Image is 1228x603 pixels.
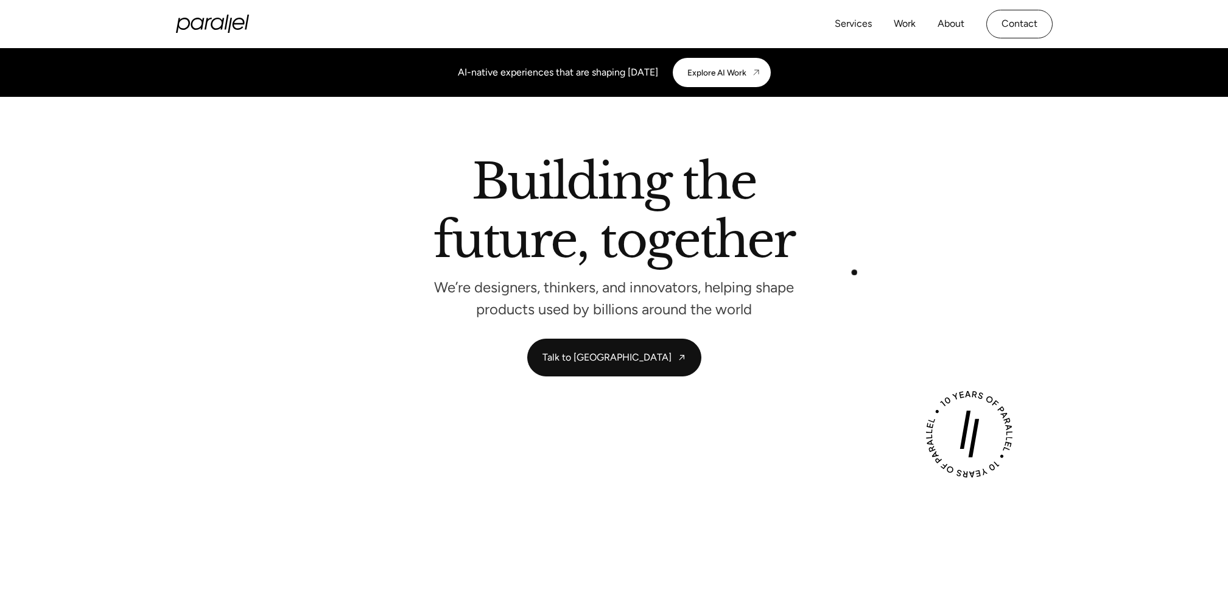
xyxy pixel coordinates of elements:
[432,282,797,314] p: We’re designers, thinkers, and innovators, helping shape products used by billions around the world
[433,158,795,269] h2: Building the future, together
[938,15,964,33] a: About
[458,65,658,80] div: AI-native experiences that are shaping [DATE]
[687,68,746,77] div: Explore AI Work
[176,15,249,33] a: home
[986,10,1053,38] a: Contact
[835,15,872,33] a: Services
[894,15,916,33] a: Work
[751,68,761,77] img: CTA arrow image
[673,58,771,87] a: Explore AI Work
